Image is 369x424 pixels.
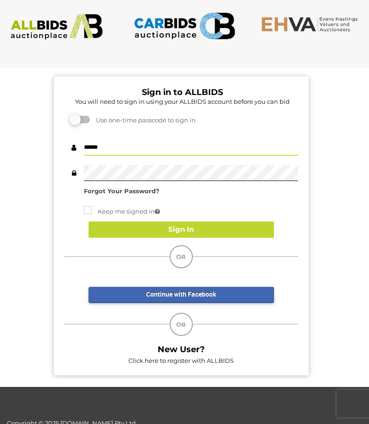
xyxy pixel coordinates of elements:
a: Continue with Facebook [89,287,274,303]
a: Forgot Your Password? [84,187,159,195]
img: ALLBIDS.com.au [6,14,108,40]
h5: You will need to sign in using your ALLBIDS account before you can bid [67,98,298,105]
label: Keep me signed in [84,206,160,217]
div: OR [170,313,193,336]
img: EHVA.com.au [261,16,363,32]
div: OR [170,245,193,268]
b: New User? [158,344,205,354]
img: CARBIDS.com.au [134,9,236,43]
span: Use one-time passcode to sign in [91,116,196,124]
b: Sign in to ALLBIDS [142,87,223,97]
button: Sign In [89,221,274,238]
a: Click here to register with ALLBIDS [128,357,234,364]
